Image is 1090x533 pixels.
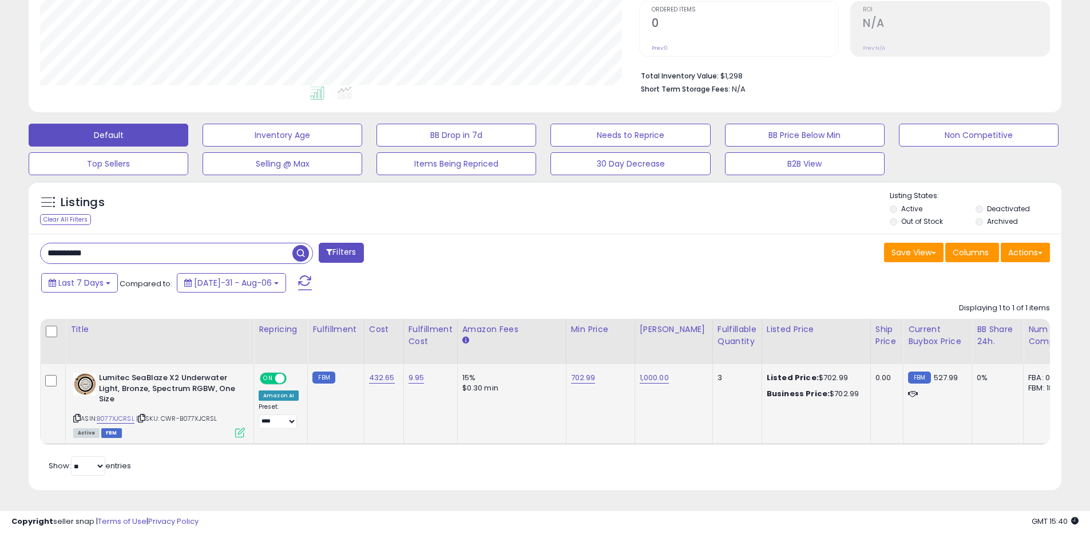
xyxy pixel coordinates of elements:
[640,323,708,335] div: [PERSON_NAME]
[641,68,1041,82] li: $1,298
[29,124,188,147] button: Default
[863,7,1049,13] span: ROI
[652,7,838,13] span: Ordered Items
[890,191,1061,202] p: Listing States:
[875,323,898,348] div: Ship Price
[49,460,131,471] span: Show: entries
[285,374,303,384] span: OFF
[148,516,199,527] a: Privacy Policy
[369,372,395,384] a: 432.65
[409,372,425,384] a: 9.95
[369,323,399,335] div: Cost
[908,372,930,384] small: FBM
[58,277,104,289] span: Last 7 Days
[376,124,536,147] button: BB Drop in 7d
[977,373,1014,383] div: 0%
[99,373,238,408] b: Lumitec SeaBlaze X2 Underwater Light, Bronze, Spectrum RGBW, One Size
[571,323,630,335] div: Min Price
[1028,383,1066,393] div: FBM: 18
[652,17,838,32] h2: 0
[987,216,1018,226] label: Archived
[376,152,536,175] button: Items Being Repriced
[641,84,730,94] b: Short Term Storage Fees:
[259,390,299,401] div: Amazon AI
[977,323,1018,348] div: BB Share 24h.
[718,323,757,348] div: Fulfillable Quantity
[899,124,1059,147] button: Non Competitive
[11,516,53,527] strong: Copyright
[934,372,958,383] span: 527.99
[1028,373,1066,383] div: FBA: 0
[259,323,303,335] div: Repricing
[953,247,989,258] span: Columns
[550,152,710,175] button: 30 Day Decrease
[40,214,91,225] div: Clear All Filters
[312,372,335,384] small: FBM
[73,428,100,438] span: All listings currently available for purchase on Amazon
[462,373,557,383] div: 15%
[767,388,830,399] b: Business Price:
[641,71,719,81] b: Total Inventory Value:
[73,373,96,396] img: 51-vNTZdgZL._SL40_.jpg
[312,323,359,335] div: Fulfillment
[98,516,146,527] a: Terms of Use
[319,243,363,263] button: Filters
[73,373,245,436] div: ASIN:
[1028,323,1070,348] div: Num of Comp.
[1001,243,1050,262] button: Actions
[120,278,172,289] span: Compared to:
[987,204,1030,214] label: Deactivated
[884,243,944,262] button: Save View
[29,152,188,175] button: Top Sellers
[725,124,885,147] button: BB Price Below Min
[177,273,286,293] button: [DATE]-31 - Aug-06
[875,373,894,383] div: 0.00
[652,45,668,52] small: Prev: 0
[767,373,862,383] div: $702.99
[1032,516,1079,527] span: 2025-08-14 15:40 GMT
[136,414,217,423] span: | SKU: CWR-B077XJCRSL
[203,124,362,147] button: Inventory Age
[259,403,299,429] div: Preset:
[945,243,999,262] button: Columns
[11,516,199,527] div: seller snap | |
[767,389,862,399] div: $702.99
[70,323,249,335] div: Title
[901,216,943,226] label: Out of Stock
[97,414,134,424] a: B077XJCRSL
[41,273,118,293] button: Last 7 Days
[61,195,105,211] h5: Listings
[462,335,469,346] small: Amazon Fees.
[194,277,272,289] span: [DATE]-31 - Aug-06
[901,204,922,214] label: Active
[863,45,885,52] small: Prev: N/A
[462,383,557,393] div: $0.30 min
[959,303,1050,314] div: Displaying 1 to 1 of 1 items
[725,152,885,175] button: B2B View
[261,374,275,384] span: ON
[409,323,453,348] div: Fulfillment Cost
[908,323,967,348] div: Current Buybox Price
[732,84,746,94] span: N/A
[767,323,866,335] div: Listed Price
[101,428,122,438] span: FBM
[550,124,710,147] button: Needs to Reprice
[640,372,669,384] a: 1,000.00
[718,373,753,383] div: 3
[462,323,561,335] div: Amazon Fees
[571,372,596,384] a: 702.99
[767,372,819,383] b: Listed Price:
[863,17,1049,32] h2: N/A
[203,152,362,175] button: Selling @ Max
